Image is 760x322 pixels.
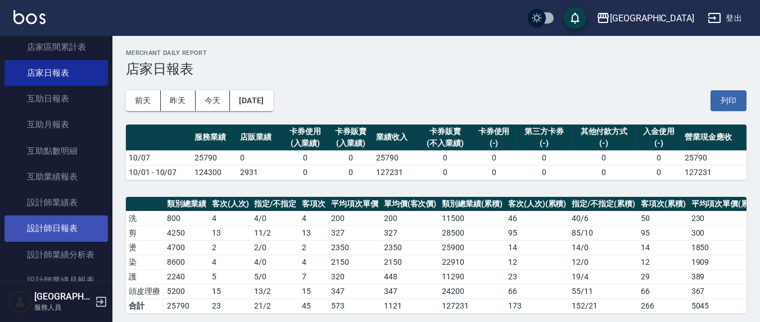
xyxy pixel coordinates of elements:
td: 85 / 10 [569,226,638,240]
td: 266 [638,298,689,313]
td: 12 / 0 [569,255,638,269]
a: 店家區間累計表 [4,34,108,60]
td: 2150 [328,255,381,269]
td: 25790 [164,298,209,313]
td: 0 [328,150,374,165]
td: 800 [164,211,209,226]
td: 14 [638,240,689,255]
th: 業績收入 [373,125,419,151]
button: 登出 [703,8,747,29]
div: 卡券販賣 [331,126,371,137]
td: 5200 [164,284,209,298]
a: 店家日報表 [4,60,108,86]
div: 其他付款方式 [574,126,634,137]
td: 4 / 0 [251,255,299,269]
td: 173 [505,298,569,313]
td: 95 [638,226,689,240]
button: save [564,7,586,29]
td: 2 [209,240,252,255]
td: 4 [209,211,252,226]
td: 50 [638,211,689,226]
th: 客次(人次)(累積) [505,197,569,211]
td: 22910 [439,255,505,269]
div: 卡券使用 [474,126,514,137]
a: 互助業績報表 [4,164,108,190]
td: 4250 [164,226,209,240]
td: 2 / 0 [251,240,299,255]
button: [GEOGRAPHIC_DATA] [592,7,699,30]
td: 25900 [439,240,505,255]
div: (入業績) [286,137,325,149]
td: 200 [328,211,381,226]
td: 2931 [237,165,283,180]
td: 24200 [439,284,505,298]
th: 店販業績 [237,125,283,151]
button: 今天 [196,90,230,111]
td: 0 [283,150,328,165]
td: 28500 [439,226,505,240]
td: 448 [381,269,440,284]
div: 第三方卡券 [519,126,569,137]
td: 200 [381,211,440,226]
button: [DATE] [230,90,273,111]
td: 0 [283,165,328,180]
th: 客次(人次) [209,197,252,211]
td: 2240 [164,269,209,284]
td: 23 [505,269,569,284]
td: 5 / 0 [251,269,299,284]
td: 21/2 [251,298,299,313]
th: 類別總業績 [164,197,209,211]
td: 1121 [381,298,440,313]
td: 燙 [126,240,164,255]
td: 152/21 [569,298,638,313]
td: 2350 [328,240,381,255]
a: 互助日報表 [4,86,108,112]
td: 洗 [126,211,164,226]
td: 573 [328,298,381,313]
td: 0 [419,150,471,165]
td: 4 [299,255,328,269]
td: 11 / 2 [251,226,299,240]
td: 10/01 - 10/07 [126,165,192,180]
td: 7 [299,269,328,284]
div: 卡券使用 [286,126,325,137]
h2: Merchant Daily Report [126,49,747,57]
td: 66 [638,284,689,298]
td: 12 [638,255,689,269]
div: 入金使用 [639,126,679,137]
td: 0 [636,165,682,180]
h3: 店家日報表 [126,61,747,77]
td: 19 / 4 [569,269,638,284]
th: 客項次(累積) [638,197,689,211]
a: 互助月報表 [4,112,108,137]
div: 卡券販賣 [422,126,468,137]
th: 指定/不指定 [251,197,299,211]
td: 4 [209,255,252,269]
td: 頭皮理療 [126,284,164,298]
td: 合計 [126,298,164,313]
td: 127231 [682,165,747,180]
div: [GEOGRAPHIC_DATA] [610,11,694,25]
div: (入業績) [331,137,371,149]
button: 列印 [711,90,747,111]
td: 0 [517,165,572,180]
td: 0 [572,165,636,180]
div: (-) [639,137,679,149]
td: 0 [517,150,572,165]
td: 2150 [381,255,440,269]
td: 347 [381,284,440,298]
th: 服務業績 [192,125,237,151]
td: 0 [237,150,283,165]
td: 15 [299,284,328,298]
td: 40 / 6 [569,211,638,226]
td: 23 [209,298,252,313]
td: 0 [419,165,471,180]
th: 指定/不指定(累積) [569,197,638,211]
button: 前天 [126,90,161,111]
th: 營業現金應收 [682,125,747,151]
td: 0 [328,165,374,180]
td: 8600 [164,255,209,269]
td: 55 / 11 [569,284,638,298]
h5: [GEOGRAPHIC_DATA] [34,291,92,302]
table: a dense table [126,125,747,180]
